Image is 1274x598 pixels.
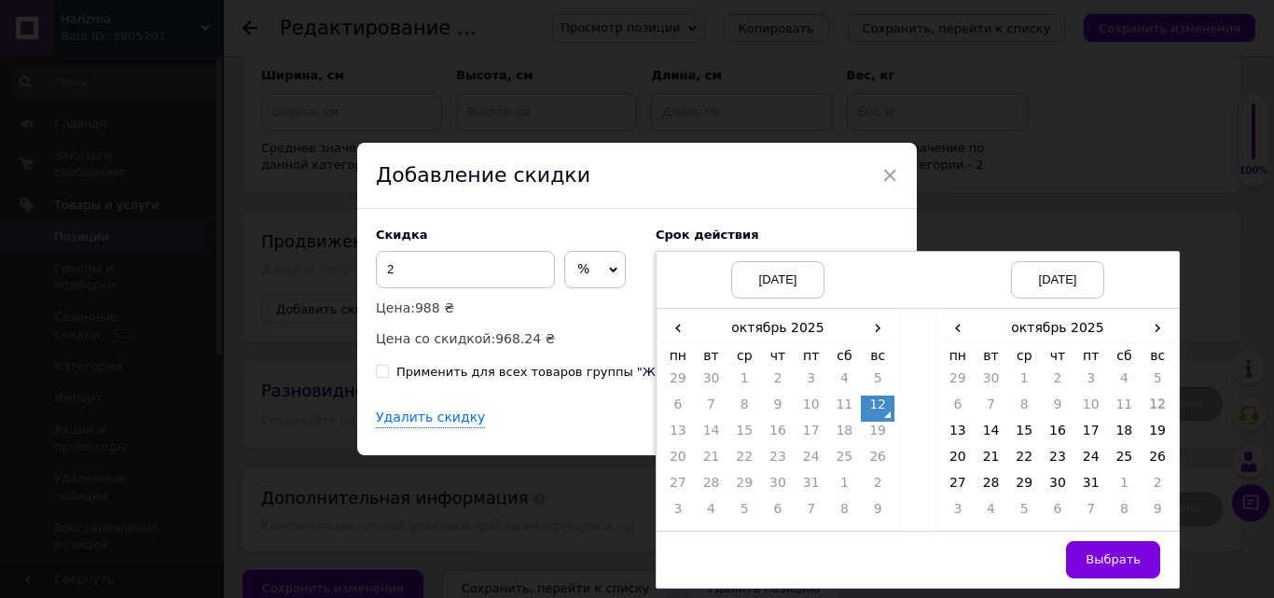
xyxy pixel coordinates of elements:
th: ср [727,342,761,369]
td: 10 [795,396,828,422]
td: 18 [1108,422,1142,448]
th: пн [661,342,695,369]
td: 24 [795,448,828,474]
td: 7 [1074,500,1108,526]
td: 13 [941,422,975,448]
span: 968.24 ₴ [495,331,555,346]
td: 28 [975,474,1008,500]
span: Скидка [376,228,428,242]
td: 4 [828,369,862,396]
th: вт [975,342,1008,369]
td: 19 [1141,422,1174,448]
td: 30 [695,369,728,396]
td: 2 [861,474,894,500]
td: 1 [1007,369,1041,396]
td: 17 [1074,422,1108,448]
td: 5 [1141,369,1174,396]
td: 26 [861,448,894,474]
span: Выбрать [1086,552,1141,566]
td: 4 [1108,369,1142,396]
td: 9 [1041,396,1074,422]
span: Добавление скидки [376,163,590,187]
td: 2 [1141,474,1174,500]
td: 7 [695,396,728,422]
span: 988 ₴ [415,300,454,315]
td: 1 [727,369,761,396]
span: › [861,314,894,341]
td: 14 [695,422,728,448]
td: 10 [1074,396,1108,422]
td: 9 [761,396,795,422]
td: 29 [1007,474,1041,500]
td: 21 [975,448,1008,474]
td: 6 [1041,500,1074,526]
div: [DATE] [731,261,824,299]
th: октябрь 2025 [975,314,1142,342]
td: 22 [1007,448,1041,474]
th: вт [695,342,728,369]
td: 3 [661,500,695,526]
td: 3 [1074,369,1108,396]
td: 12 [861,396,894,422]
td: 15 [1007,422,1041,448]
td: 4 [695,500,728,526]
td: 30 [975,369,1008,396]
td: 9 [1141,500,1174,526]
body: Визуальный текстовый редактор, 34C90B83-4756-4E36-9F0A-AA5FC8C4E43F [19,19,312,276]
th: пт [795,342,828,369]
th: чт [761,342,795,369]
th: чт [1041,342,1074,369]
td: 23 [1041,448,1074,474]
input: 0 [376,251,555,288]
td: 8 [1108,500,1142,526]
th: сб [1108,342,1142,369]
td: 16 [1041,422,1074,448]
td: 11 [1108,396,1142,422]
td: 22 [727,448,761,474]
td: 6 [761,500,795,526]
td: 8 [828,500,862,526]
td: 21 [695,448,728,474]
td: 23 [761,448,795,474]
td: 2 [761,369,795,396]
td: 5 [1007,500,1041,526]
p: Цена со скидкой: [376,328,637,349]
td: 1 [1108,474,1142,500]
td: 20 [661,448,695,474]
td: 5 [861,369,894,396]
td: 13 [661,422,695,448]
td: 29 [727,474,761,500]
th: ср [1007,342,1041,369]
p: 🥀Новинка🥀 [19,19,312,38]
p: Костюм Код 262 Тканина: двухнитка люкс + рібана + накатка Кольори: рожевий, сірий меланж, вершков... [19,50,312,167]
td: 29 [661,369,695,396]
td: 2 [1041,369,1074,396]
p: Цена: [376,298,637,318]
td: 7 [975,396,1008,422]
td: 11 [828,396,862,422]
div: [DATE] [1011,261,1104,299]
th: октябрь 2025 [695,314,862,342]
td: 16 [761,422,795,448]
td: 9 [861,500,894,526]
td: 7 [795,500,828,526]
span: › [1141,314,1174,341]
div: Применить для всех товаров группы "Жіночі брючні та спортивні костюми" [396,364,883,381]
td: 14 [975,422,1008,448]
div: Удалить скидку [376,409,485,428]
label: Cрок действия [656,228,898,242]
td: 1 [828,474,862,500]
td: 5 [727,500,761,526]
span: % [577,261,589,276]
th: вс [1141,342,1174,369]
th: вс [861,342,894,369]
td: 20 [941,448,975,474]
td: 3 [795,369,828,396]
td: 25 [828,448,862,474]
td: 24 [1074,448,1108,474]
th: сб [828,342,862,369]
th: пн [941,342,975,369]
td: 29 [941,369,975,396]
td: 25 [1108,448,1142,474]
td: 26 [1141,448,1174,474]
